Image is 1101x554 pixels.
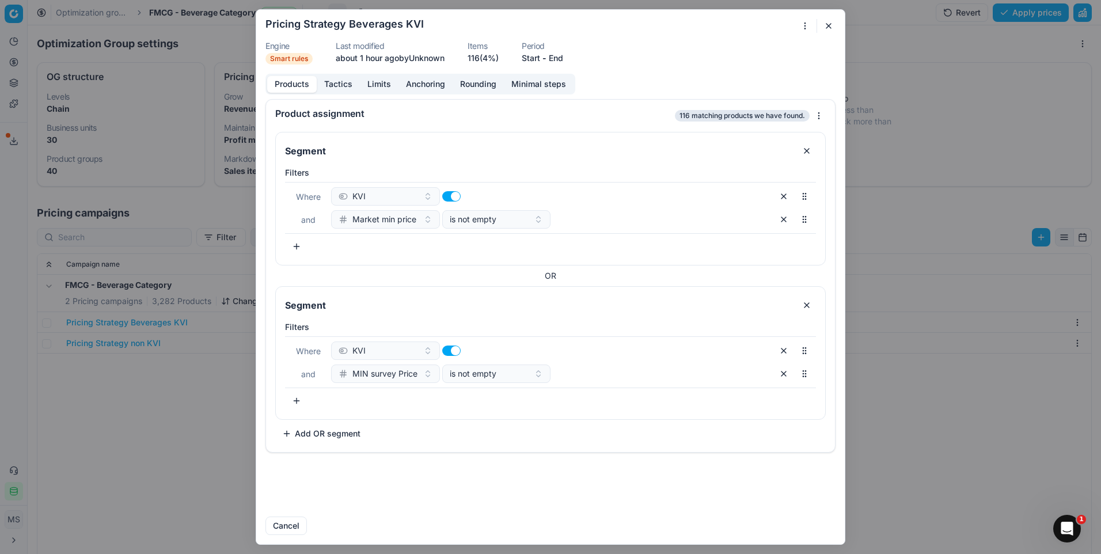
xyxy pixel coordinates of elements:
span: 1 [1077,515,1086,524]
span: is not empty [450,214,496,225]
button: Products [267,76,317,93]
button: Add OR segment [275,424,367,443]
span: and [301,215,316,225]
iframe: Intercom live chat [1053,515,1081,542]
span: Where [296,192,321,202]
button: Tactics [317,76,360,93]
dt: Engine [265,42,313,50]
span: Smart rules [265,53,313,64]
span: - [542,52,546,64]
button: Minimal steps [504,76,574,93]
span: Market min price [352,214,416,225]
label: Filters [285,321,816,333]
input: Segment [283,142,793,160]
span: is not empty [450,368,496,380]
span: 116 matching products we have found. [675,110,810,122]
span: KVI [352,345,366,356]
input: Segment [283,296,793,314]
a: 116(4%) [468,52,499,64]
div: Product assignment [275,109,673,118]
dt: Last modified [336,42,445,50]
span: KVI [352,191,366,202]
button: Rounding [453,76,504,93]
label: Filters [285,167,816,179]
button: Limits [360,76,398,93]
h2: Pricing Strategy Beverages KVI [265,19,424,29]
dt: Items [468,42,499,50]
button: Start [522,52,540,64]
div: OR [275,270,826,282]
button: Anchoring [398,76,453,93]
span: about 1 hour ago by Unknown [336,53,445,63]
span: Where [296,346,321,356]
span: and [301,369,316,379]
span: MIN survey Price [352,368,417,380]
button: End [549,52,563,64]
button: Cancel [265,517,307,535]
dt: Period [522,42,563,50]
